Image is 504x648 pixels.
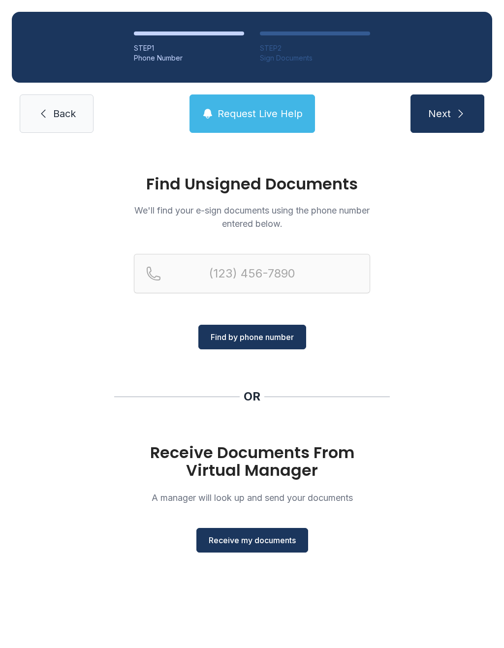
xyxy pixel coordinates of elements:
span: Find by phone number [211,331,294,343]
div: Sign Documents [260,53,370,63]
div: OR [244,389,260,404]
div: STEP 1 [134,43,244,53]
p: We'll find your e-sign documents using the phone number entered below. [134,204,370,230]
p: A manager will look up and send your documents [134,491,370,504]
span: Receive my documents [209,534,296,546]
span: Back [53,107,76,121]
h1: Find Unsigned Documents [134,176,370,192]
span: Request Live Help [218,107,303,121]
input: Reservation phone number [134,254,370,293]
h1: Receive Documents From Virtual Manager [134,444,370,479]
div: Phone Number [134,53,244,63]
span: Next [428,107,451,121]
div: STEP 2 [260,43,370,53]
